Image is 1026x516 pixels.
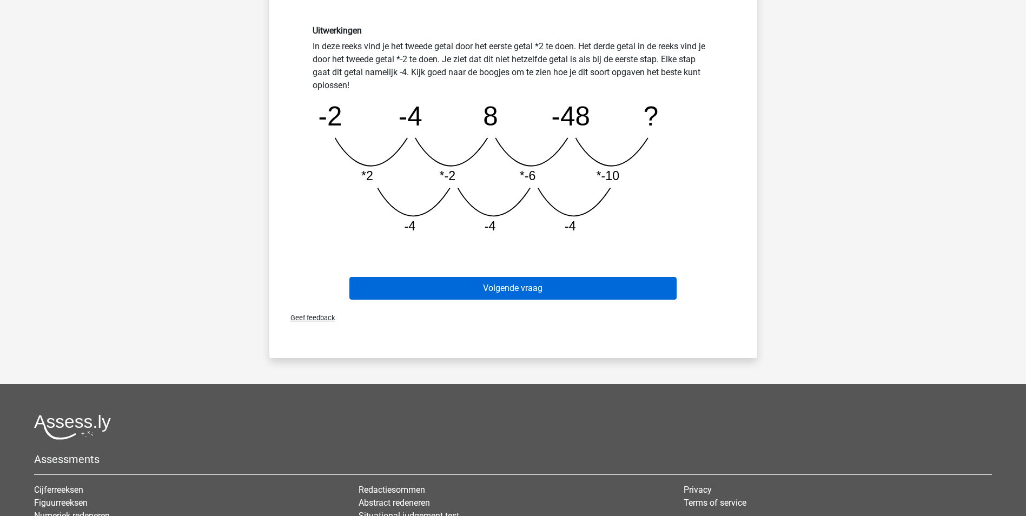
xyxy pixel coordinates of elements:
tspan: -4 [565,219,576,233]
a: Cijferreeksen [34,485,83,495]
tspan: -2 [318,101,342,131]
tspan: -4 [485,219,496,233]
h6: Uitwerkingen [313,25,714,36]
a: Abstract redeneren [359,498,430,508]
tspan: -4 [398,101,422,131]
a: Terms of service [684,498,746,508]
img: Assessly logo [34,414,111,440]
h5: Assessments [34,453,992,466]
a: Redactiesommen [359,485,425,495]
tspan: 8 [483,101,498,131]
a: Privacy [684,485,712,495]
button: Volgende vraag [349,277,677,300]
tspan: -4 [404,219,415,233]
span: Geef feedback [282,314,335,322]
tspan: -48 [551,101,590,131]
a: Figuurreeksen [34,498,88,508]
div: In deze reeks vind je het tweede getal door het eerste getal *2 te doen. Het derde getal in de re... [305,25,722,242]
tspan: ? [644,101,659,131]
